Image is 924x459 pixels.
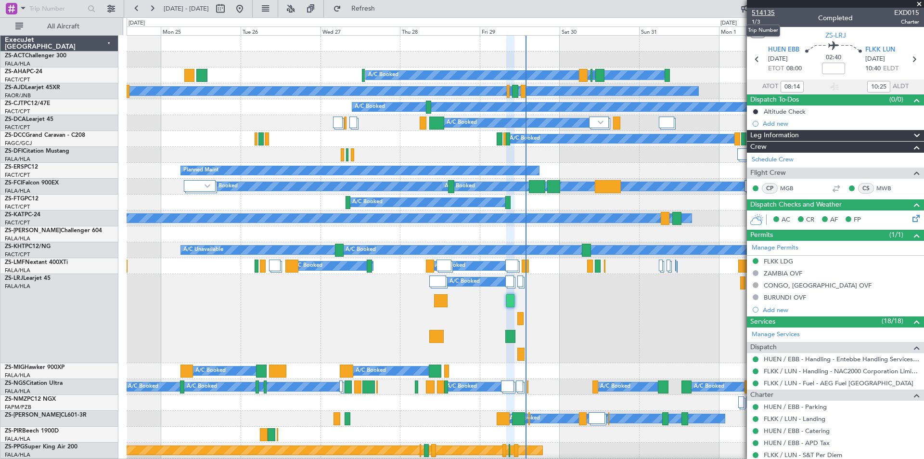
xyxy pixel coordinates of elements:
div: BURUNDI OVF [764,293,806,302]
div: CS [858,183,874,194]
span: ZS-LMF [5,260,25,265]
span: ZS-PPG [5,444,25,450]
a: FLKK / LUN - Handling - NAC2000 Corporation Limited - FALA [764,367,919,375]
span: ZS-MIG [5,365,25,370]
span: Refresh [343,5,384,12]
span: EXD015 [894,8,919,18]
a: FACT/CPT [5,171,30,179]
span: FLKK LUN [865,45,895,55]
a: HUEN / EBB - Handling - Entebbe Handling Services Limited ENHAS / HUEN [764,355,919,363]
span: 02:40 [826,53,841,63]
span: ZS-KAT [5,212,25,218]
div: A/C Booked [600,380,630,394]
span: CR [806,215,814,225]
a: Manage Services [752,330,800,340]
div: Add new [763,306,919,314]
div: Planned Maint [183,163,218,178]
span: ZS-ERS [5,164,24,170]
a: ZS-FCIFalcon 900EX [5,180,59,186]
div: A/C Booked [346,243,376,257]
a: ZS-FTGPC12 [5,196,38,202]
a: MWB [876,184,898,193]
span: ZS-FCI [5,180,22,186]
div: Mon 1 [719,26,799,35]
a: FACT/CPT [5,124,30,131]
span: Dispatch To-Dos [750,94,799,105]
a: HUEN / EBB - Parking [764,403,827,411]
div: Mon 25 [161,26,241,35]
span: ETOT [768,64,784,74]
span: FP [854,215,861,225]
span: ZS-AHA [5,69,26,75]
span: 514135 [752,8,775,18]
div: Thu 28 [400,26,480,35]
a: FALA/HLA [5,435,30,443]
div: Tue 26 [241,26,321,35]
a: ZS-DCALearjet 45 [5,117,53,122]
a: ZS-DCCGrand Caravan - C208 [5,132,85,138]
div: A/C Booked [352,195,383,210]
a: FLKK / LUN - Fuel - AEG Fuel [GEOGRAPHIC_DATA] [764,379,913,387]
div: A/C Booked [195,364,226,378]
button: All Aircraft [11,19,104,34]
div: A/C Booked [356,364,386,378]
div: A/C Booked [187,380,217,394]
a: FALA/HLA [5,451,30,459]
a: ZS-MIGHawker 900XP [5,365,64,370]
span: (18/18) [882,316,903,326]
a: ZS-ERSPC12 [5,164,38,170]
a: ZS-AJDLearjet 45XR [5,85,60,91]
div: A/C Booked [447,116,477,130]
span: (0/0) [889,94,903,105]
div: A/C Booked [207,179,238,194]
div: Altitude Check [764,107,806,116]
span: Charter [894,18,919,26]
a: ZS-[PERSON_NAME]CL601-3R [5,412,87,418]
span: ZS-KHT [5,244,25,249]
span: [DATE] [768,54,788,64]
div: Completed [818,13,853,23]
a: Manage Permits [752,243,798,253]
div: [DATE] [720,19,737,27]
a: ZS-LMFNextant 400XTi [5,260,68,265]
span: Flight Crew [750,168,786,179]
span: ZS-NMZ [5,396,27,402]
span: ZS-DFI [5,148,23,154]
span: ZS-[PERSON_NAME] [5,412,61,418]
a: FLKK / LUN - S&T Per Diem [764,451,842,459]
div: Fri 29 [480,26,560,35]
span: 08:00 [786,64,802,74]
a: MGB [780,184,802,193]
a: HUEN / EBB - APD Tax [764,439,830,447]
a: FALA/HLA [5,156,30,163]
div: Add new [763,119,919,128]
div: A/C Booked [510,131,540,146]
a: FACT/CPT [5,251,30,258]
a: ZS-ACTChallenger 300 [5,53,66,59]
span: All Aircraft [25,23,102,30]
div: A/C Booked [449,275,480,289]
div: CONGO, [GEOGRAPHIC_DATA] OVF [764,281,872,289]
span: [DATE] [865,54,885,64]
a: FACT/CPT [5,203,30,210]
span: ZS-DCA [5,117,26,122]
a: FAOR/JNB [5,92,31,99]
span: ZS-ACT [5,53,25,59]
span: ZS-PIR [5,428,22,434]
a: FALA/HLA [5,267,30,274]
a: ZS-PPGSuper King Air 200 [5,444,77,450]
a: FALA/HLA [5,235,30,242]
a: ZS-DFICitation Mustang [5,148,69,154]
button: Refresh [329,1,386,16]
span: HUEN EBB [768,45,799,55]
span: ZS-CJT [5,101,24,106]
span: Leg Information [750,130,799,141]
span: ATOT [762,82,778,92]
div: A/C Booked [128,380,158,394]
span: ZS-AJD [5,85,25,91]
div: A/C Unavailable [183,243,223,257]
span: Services [750,316,775,328]
span: Dispatch [750,342,777,353]
a: ZS-KHTPC12/NG [5,244,51,249]
a: ZS-KATPC-24 [5,212,40,218]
